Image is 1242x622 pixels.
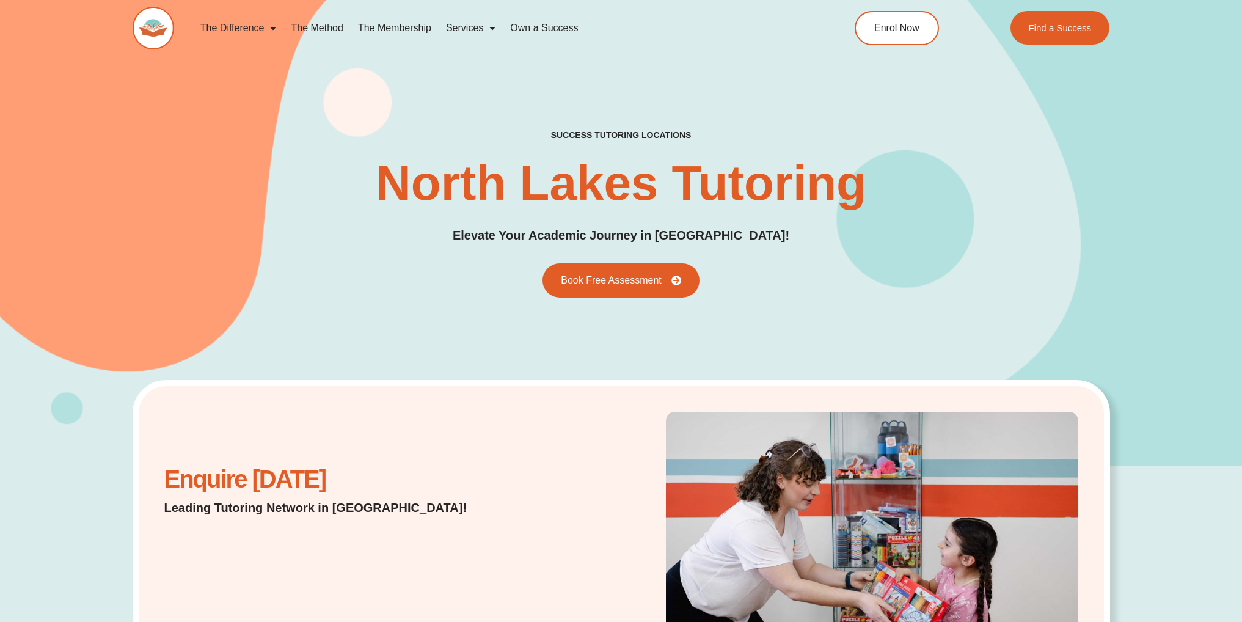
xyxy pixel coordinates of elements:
span: Enrol Now [874,23,919,33]
a: Book Free Assessment [542,263,700,298]
h2: success tutoring locations [551,130,692,141]
a: Services [439,14,503,42]
a: Own a Success [503,14,585,42]
a: The Method [283,14,350,42]
a: Find a Success [1010,11,1110,45]
iframe: Website Lead Form [164,529,448,620]
p: Elevate Your Academic Journey in [GEOGRAPHIC_DATA]! [453,226,789,245]
span: Find a Success [1029,23,1092,32]
a: The Difference [193,14,284,42]
a: The Membership [351,14,439,42]
h2: Enquire [DATE] [164,472,499,487]
nav: Menu [193,14,799,42]
span: Book Free Assessment [561,276,662,285]
a: Enrol Now [855,11,939,45]
p: Leading Tutoring Network in [GEOGRAPHIC_DATA]! [164,499,499,516]
h1: North Lakes Tutoring [376,159,866,208]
